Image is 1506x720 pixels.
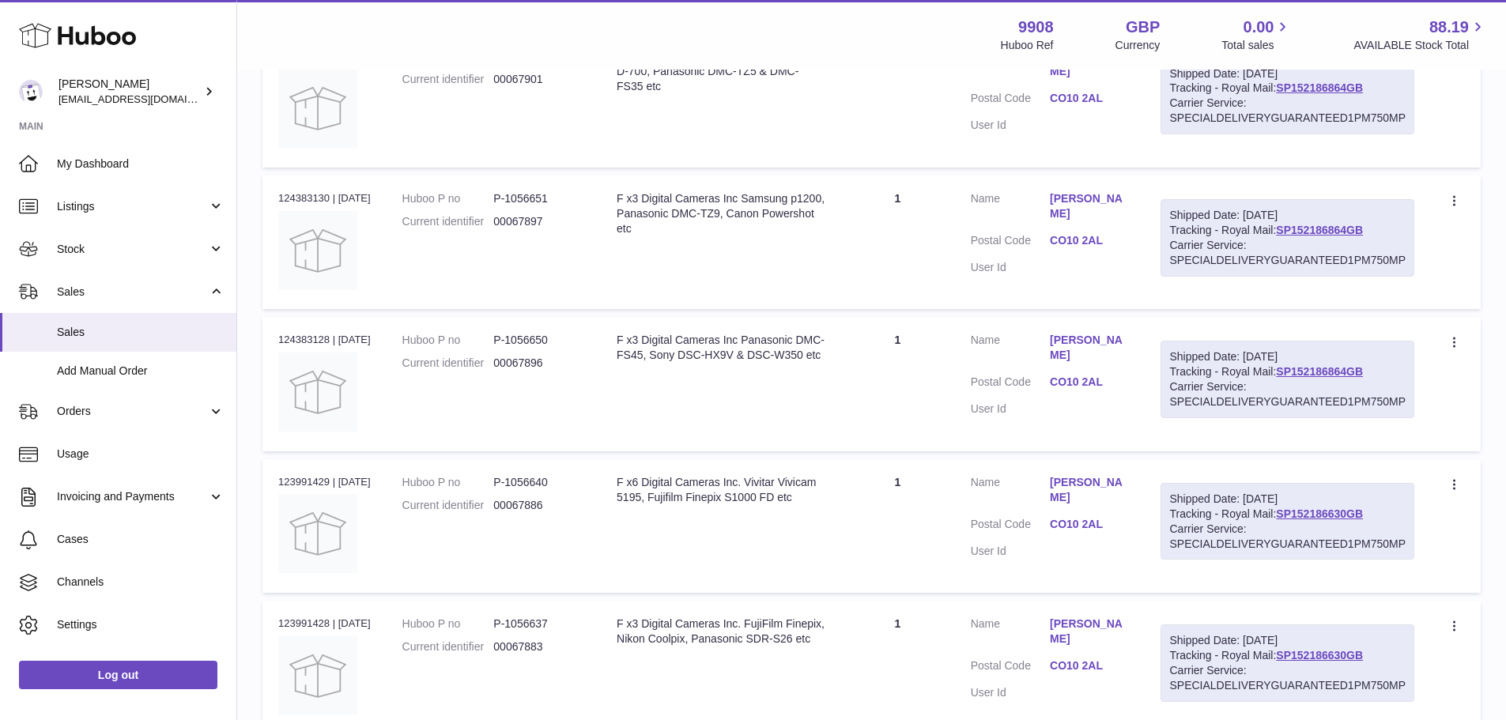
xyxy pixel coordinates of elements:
span: Total sales [1221,38,1292,53]
span: [EMAIL_ADDRESS][DOMAIN_NAME] [59,92,232,105]
img: no-photo.jpg [278,69,357,148]
dt: Current identifier [402,356,494,371]
dt: Huboo P no [402,475,494,490]
div: Carrier Service: SPECIALDELIVERYGUARANTEED1PM750MP [1169,238,1406,268]
td: 1 [840,175,955,309]
a: 88.19 AVAILABLE Stock Total [1353,17,1487,53]
div: Shipped Date: [DATE] [1169,492,1406,507]
div: Tracking - Royal Mail: [1161,199,1414,277]
dt: Huboo P no [402,333,494,348]
dd: 00067901 [493,72,585,87]
img: no-photo.jpg [278,352,357,432]
span: Cases [57,532,225,547]
a: [PERSON_NAME] [1050,616,1129,646]
dt: Postal Code [971,91,1050,110]
dt: User Id [971,544,1050,559]
div: Shipped Date: [DATE] [1169,349,1406,364]
dt: User Id [971,260,1050,275]
a: CO10 2AL [1050,658,1129,673]
dt: Current identifier [402,214,494,229]
dt: User Id [971,118,1050,133]
img: no-photo.jpg [278,211,357,290]
div: Tracking - Royal Mail: [1161,58,1414,135]
dt: Current identifier [402,639,494,654]
div: Shipped Date: [DATE] [1169,208,1406,223]
dt: Huboo P no [402,616,494,631]
dd: 00067897 [493,214,585,229]
dt: Postal Code [971,233,1050,252]
span: Channels [57,575,225,590]
div: F x6 Digital Cameras Inc. Vivitar Vivicam 5195, Fujifilm Finepix S1000 FD etc [617,475,825,505]
a: 0.00 Total sales [1221,17,1292,53]
a: CO10 2AL [1050,375,1129,390]
a: [PERSON_NAME] [1050,191,1129,221]
span: AVAILABLE Stock Total [1353,38,1487,53]
td: 1 [840,34,955,168]
td: 1 [840,459,955,593]
div: Huboo Ref [1001,38,1054,53]
img: no-photo.jpg [278,636,357,715]
dt: Postal Code [971,658,1050,677]
dd: P-1056640 [493,475,585,490]
dt: Huboo P no [402,191,494,206]
span: Listings [57,199,208,214]
div: 123991428 | [DATE] [278,616,371,631]
strong: GBP [1126,17,1160,38]
a: CO10 2AL [1050,91,1129,106]
dt: Name [971,475,1050,509]
dt: Name [971,333,1050,367]
div: Tracking - Royal Mail: [1161,341,1414,418]
td: 1 [840,317,955,450]
a: CO10 2AL [1050,233,1129,248]
div: 124383128 | [DATE] [278,333,371,347]
dd: P-1056637 [493,616,585,631]
dt: Name [971,191,1050,225]
div: Tracking - Royal Mail: [1161,624,1414,702]
div: Currency [1115,38,1161,53]
img: internalAdmin-9908@internal.huboo.com [19,80,43,104]
span: My Dashboard [57,156,225,172]
div: F x3 Digital Cameras Inc Samsung p1200, Panasonic DMC-TZ9, Canon Powershot etc [617,191,825,236]
div: Carrier Service: SPECIALDELIVERYGUARANTEED1PM750MP [1169,379,1406,409]
dt: Current identifier [402,72,494,87]
dd: 00067883 [493,639,585,654]
dd: 00067896 [493,356,585,371]
span: Orders [57,404,208,419]
div: 123991429 | [DATE] [278,475,371,489]
span: Stock [57,242,208,257]
span: Sales [57,325,225,340]
dt: User Id [971,401,1050,417]
span: 88.19 [1429,17,1469,38]
dt: Current identifier [402,498,494,513]
a: [PERSON_NAME] [1050,475,1129,505]
a: CO10 2AL [1050,517,1129,532]
a: SP152186864GB [1276,224,1363,236]
span: Add Manual Order [57,364,225,379]
dt: Postal Code [971,517,1050,536]
div: 124383130 | [DATE] [278,191,371,205]
div: Carrier Service: SPECIALDELIVERYGUARANTEED1PM750MP [1169,663,1406,693]
div: F x3 Digital Cameras Inc Panasonic DMC-FS45, Sony DSC-HX9V & DSC-W350 etc [617,333,825,363]
img: no-photo.jpg [278,494,357,573]
span: 0.00 [1244,17,1274,38]
a: SP152186864GB [1276,365,1363,378]
dd: 00067886 [493,498,585,513]
span: Sales [57,285,208,300]
span: Usage [57,447,225,462]
dt: Postal Code [971,375,1050,394]
div: F x3 Cased Digital Cameras Inc Olympus D-700, Panasonic DMC-TZ5 & DMC-FS35 etc [617,50,825,95]
dt: Name [971,616,1050,650]
span: Invoicing and Payments [57,489,208,504]
strong: 9908 [1018,17,1054,38]
div: Tracking - Royal Mail: [1161,483,1414,560]
a: SP152186630GB [1276,507,1363,520]
span: Settings [57,617,225,632]
a: [PERSON_NAME] [1050,333,1129,363]
a: Log out [19,661,217,689]
dd: P-1056650 [493,333,585,348]
div: F x3 Digital Cameras Inc. FujiFilm Finepix, Nikon Coolpix, Panasonic SDR-S26 etc [617,616,825,646]
a: SP152186630GB [1276,649,1363,662]
div: Carrier Service: SPECIALDELIVERYGUARANTEED1PM750MP [1169,522,1406,552]
dd: P-1056651 [493,191,585,206]
div: Shipped Date: [DATE] [1169,66,1406,81]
